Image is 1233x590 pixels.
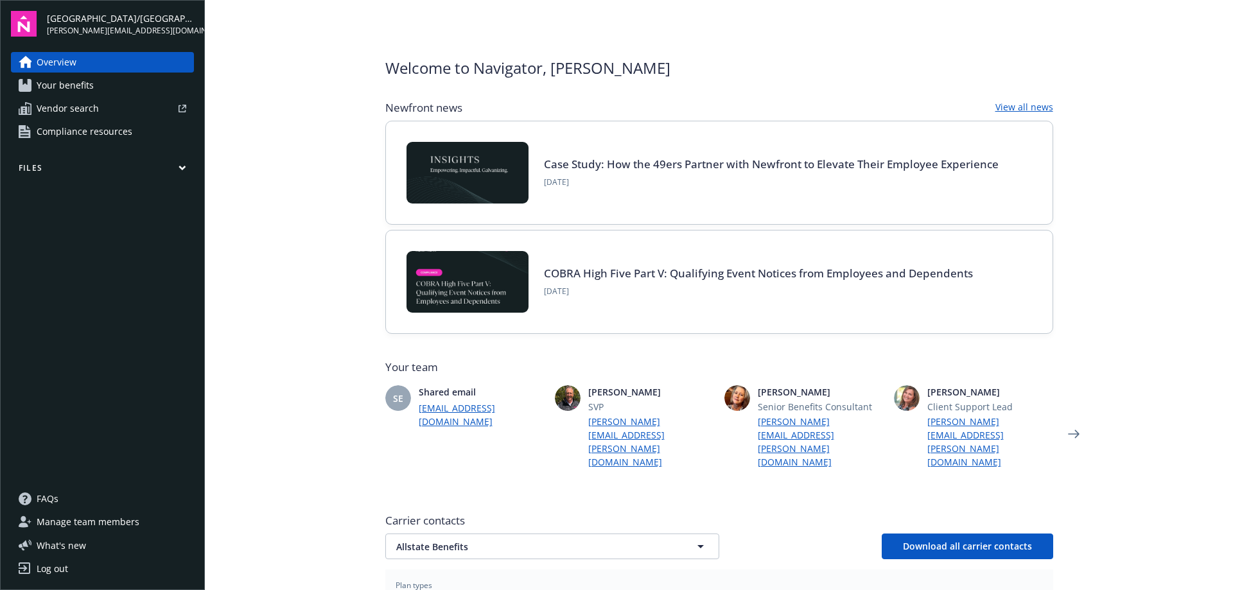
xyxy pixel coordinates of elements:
span: [PERSON_NAME] [588,385,714,399]
div: Log out [37,559,68,579]
img: Card Image - INSIGHTS copy.png [407,142,529,204]
a: FAQs [11,489,194,509]
a: COBRA High Five Part V: Qualifying Event Notices from Employees and Dependents [544,266,973,281]
a: [EMAIL_ADDRESS][DOMAIN_NAME] [419,401,545,428]
button: What's new [11,539,107,552]
span: Carrier contacts [385,513,1053,528]
span: Download all carrier contacts [903,540,1032,552]
a: Case Study: How the 49ers Partner with Newfront to Elevate Their Employee Experience [544,157,999,171]
span: [PERSON_NAME] [927,385,1053,399]
span: Senior Benefits Consultant [758,400,884,413]
img: navigator-logo.svg [11,11,37,37]
a: [PERSON_NAME][EMAIL_ADDRESS][PERSON_NAME][DOMAIN_NAME] [758,415,884,469]
span: [GEOGRAPHIC_DATA]/[GEOGRAPHIC_DATA] [47,12,194,25]
span: [DATE] [544,286,973,297]
img: photo [555,385,581,411]
span: FAQs [37,489,58,509]
a: Next [1063,424,1084,444]
a: Compliance resources [11,121,194,142]
a: Overview [11,52,194,73]
a: [PERSON_NAME][EMAIL_ADDRESS][PERSON_NAME][DOMAIN_NAME] [588,415,714,469]
img: photo [724,385,750,411]
span: [PERSON_NAME] [758,385,884,399]
span: SE [393,392,403,405]
span: SVP [588,400,714,413]
span: Vendor search [37,98,99,119]
button: Download all carrier contacts [882,534,1053,559]
span: Your benefits [37,75,94,96]
span: Manage team members [37,512,139,532]
button: Files [11,162,194,178]
img: BLOG-Card Image - Compliance - COBRA High Five Pt 5 - 09-11-25.jpg [407,251,529,313]
img: photo [894,385,920,411]
a: Your benefits [11,75,194,96]
a: Manage team members [11,512,194,532]
span: Shared email [419,385,545,399]
span: Allstate Benefits [396,540,663,553]
span: Overview [37,52,76,73]
span: Client Support Lead [927,400,1053,413]
span: Welcome to Navigator , [PERSON_NAME] [385,56,670,80]
button: Allstate Benefits [385,534,719,559]
span: [PERSON_NAME][EMAIL_ADDRESS][DOMAIN_NAME] [47,25,194,37]
a: View all news [995,100,1053,116]
a: Vendor search [11,98,194,119]
span: Newfront news [385,100,462,116]
span: Your team [385,360,1053,375]
a: [PERSON_NAME][EMAIL_ADDRESS][PERSON_NAME][DOMAIN_NAME] [927,415,1053,469]
button: [GEOGRAPHIC_DATA]/[GEOGRAPHIC_DATA][PERSON_NAME][EMAIL_ADDRESS][DOMAIN_NAME] [47,11,194,37]
span: Compliance resources [37,121,132,142]
span: What ' s new [37,539,86,552]
span: [DATE] [544,177,999,188]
